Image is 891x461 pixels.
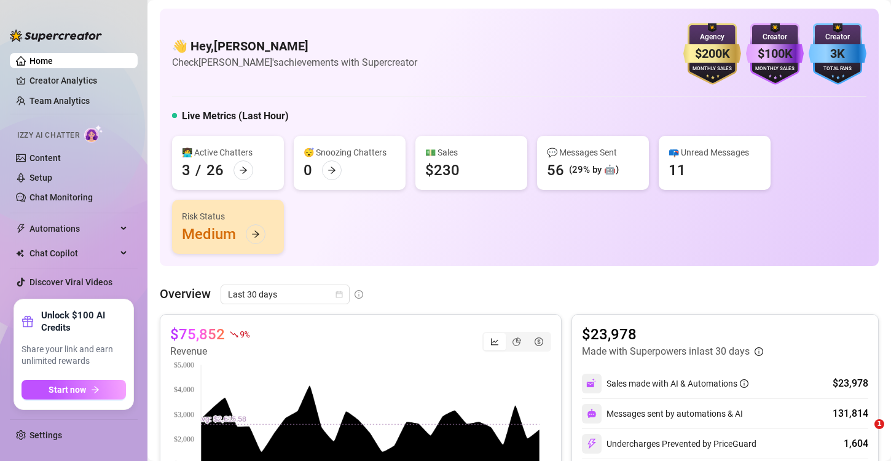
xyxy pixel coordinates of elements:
[809,23,866,85] img: blue-badge-DgoSNQY1.svg
[230,330,238,339] span: fall
[29,243,117,263] span: Chat Copilot
[547,160,564,180] div: 56
[22,344,126,368] span: Share your link and earn unlimited rewards
[849,419,879,449] iframe: Intercom live chat
[182,160,190,180] div: 3
[669,160,686,180] div: 11
[170,344,249,359] article: Revenue
[29,277,112,287] a: Discover Viral Videos
[606,377,748,390] div: Sales made with AI & Automations
[569,163,619,178] div: (29% by 🤖)
[49,385,86,395] span: Start now
[809,44,866,63] div: 3K
[755,347,763,356] span: info-circle
[160,285,211,303] article: Overview
[683,44,741,63] div: $200K
[425,146,517,159] div: 💵 Sales
[547,146,639,159] div: 💬 Messages Sent
[683,23,741,85] img: gold-badge-CigiZidd.svg
[206,160,224,180] div: 26
[29,173,52,183] a: Setup
[182,210,274,223] div: Risk Status
[809,65,866,73] div: Total Fans
[746,23,804,85] img: purple-badge-B9DA21FR.svg
[746,65,804,73] div: Monthly Sales
[844,436,868,451] div: 1,604
[91,385,100,394] span: arrow-right
[16,224,26,234] span: thunderbolt
[228,285,342,304] span: Last 30 days
[833,376,868,391] div: $23,978
[29,96,90,106] a: Team Analytics
[586,378,597,389] img: svg%3e
[170,325,225,344] article: $75,852
[17,130,79,141] span: Izzy AI Chatter
[355,290,363,299] span: info-circle
[586,438,597,449] img: svg%3e
[740,379,748,388] span: info-circle
[582,404,743,424] div: Messages sent by automations & AI
[239,166,248,175] span: arrow-right
[182,146,274,159] div: 👩‍💻 Active Chatters
[84,125,103,143] img: AI Chatter
[482,332,551,352] div: segmented control
[669,146,761,159] div: 📪 Unread Messages
[172,37,417,55] h4: 👋 Hey, [PERSON_NAME]
[336,291,343,298] span: calendar
[29,219,117,238] span: Automations
[29,56,53,66] a: Home
[182,109,289,124] h5: Live Metrics (Last Hour)
[29,153,61,163] a: Content
[683,31,741,43] div: Agency
[251,230,260,238] span: arrow-right
[10,30,102,42] img: logo-BBDzfeDw.svg
[41,309,126,334] strong: Unlock $100 AI Credits
[582,344,750,359] article: Made with Superpowers in last 30 days
[328,166,336,175] span: arrow-right
[746,44,804,63] div: $100K
[746,31,804,43] div: Creator
[582,325,763,344] article: $23,978
[29,192,93,202] a: Chat Monitoring
[425,160,460,180] div: $230
[582,434,756,454] div: Undercharges Prevented by PriceGuard
[535,337,543,346] span: dollar-circle
[833,406,868,421] div: 131,814
[304,146,396,159] div: 😴 Snoozing Chatters
[490,337,499,346] span: line-chart
[874,419,884,429] span: 1
[16,249,24,258] img: Chat Copilot
[22,315,34,328] span: gift
[304,160,312,180] div: 0
[22,380,126,400] button: Start nowarrow-right
[587,409,597,419] img: svg%3e
[512,337,521,346] span: pie-chart
[809,31,866,43] div: Creator
[240,328,249,340] span: 9 %
[172,55,417,70] article: Check [PERSON_NAME]'s achievements with Supercreator
[683,65,741,73] div: Monthly Sales
[29,71,128,90] a: Creator Analytics
[29,430,62,440] a: Settings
